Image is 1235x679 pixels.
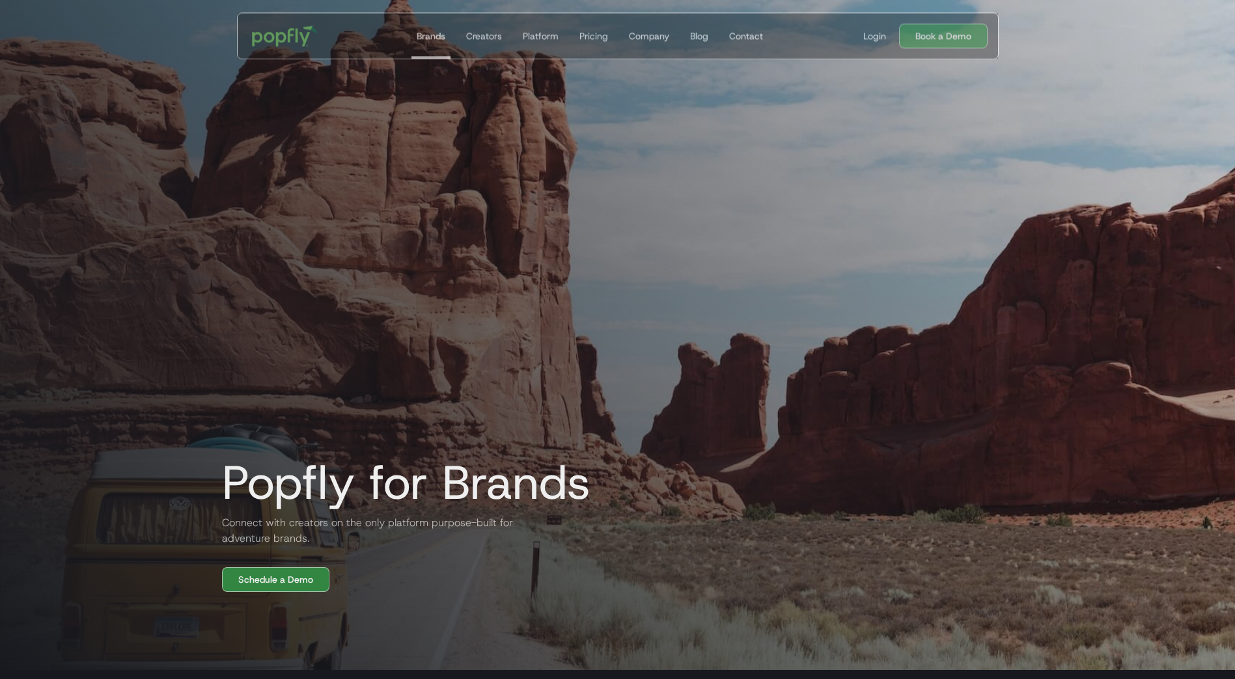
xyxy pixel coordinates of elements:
a: Login [858,29,891,42]
div: Pricing [579,29,607,42]
a: Company [623,13,674,59]
a: Platform [517,13,563,59]
a: home [243,16,327,55]
a: Blog [684,13,713,59]
a: Schedule a Demo [222,567,329,592]
div: Company [628,29,669,42]
div: Blog [689,29,708,42]
div: Contact [729,29,762,42]
div: Platform [522,29,558,42]
a: Pricing [574,13,613,59]
a: Book a Demo [899,23,988,48]
a: Contact [723,13,768,59]
a: Creators [460,13,506,59]
div: Creators [465,29,501,42]
a: Brands [411,13,450,59]
div: Brands [416,29,445,42]
h1: Popfly for Brands [212,457,590,509]
div: Login [863,29,886,42]
h2: Connect with creators on the only platform purpose-built for adventure brands. [212,515,524,546]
